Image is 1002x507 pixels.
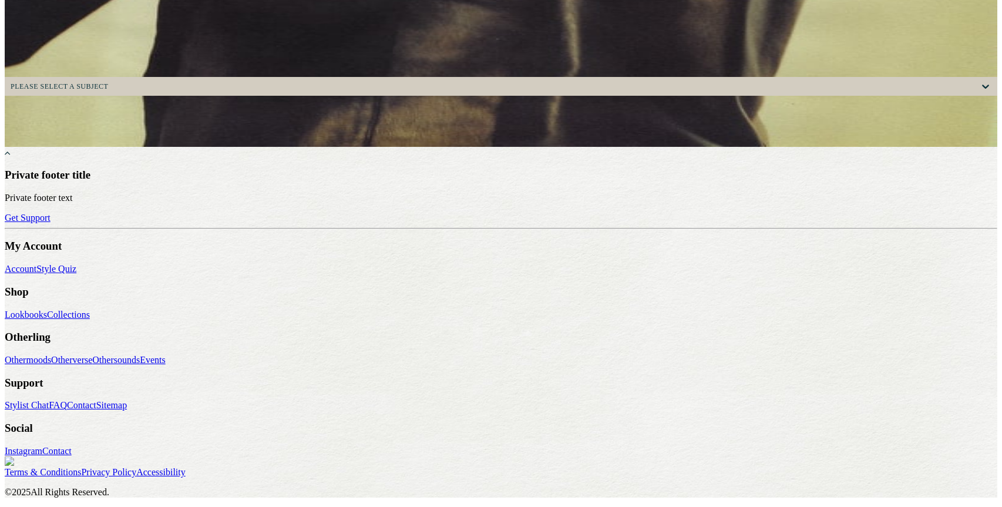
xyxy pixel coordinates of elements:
p: © 2025 All Rights Reserved. [5,487,997,498]
img: logo [5,456,31,467]
a: Style Quiz [36,264,76,274]
h3: Support [5,377,997,390]
h3: My Account [5,240,997,253]
a: Lookbooks [5,310,47,320]
a: Get Support [5,213,51,223]
a: Instagram [5,446,42,456]
a: Othersounds [92,355,140,365]
a: FAQ [49,400,67,410]
a: Accessibility [136,467,186,477]
a: Stylist Chat [5,400,49,410]
h3: Shop [5,286,997,298]
a: Othermoods [5,355,51,365]
a: Sitemap [96,400,127,410]
h3: Otherling [5,331,997,344]
h3: Private footer title [5,169,997,182]
div: Please select a subject [11,82,108,90]
input: select-dropdown [108,82,110,90]
a: Privacy Policy [81,467,136,477]
a: Account [5,264,36,274]
a: Contact [67,400,96,410]
a: Collections [47,310,90,320]
a: Otherverse [51,355,92,365]
a: Terms & Conditions [5,467,81,477]
h3: Social [5,422,997,435]
a: Contact [42,446,72,456]
a: Events [140,355,166,365]
p: Private footer text [5,193,997,203]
